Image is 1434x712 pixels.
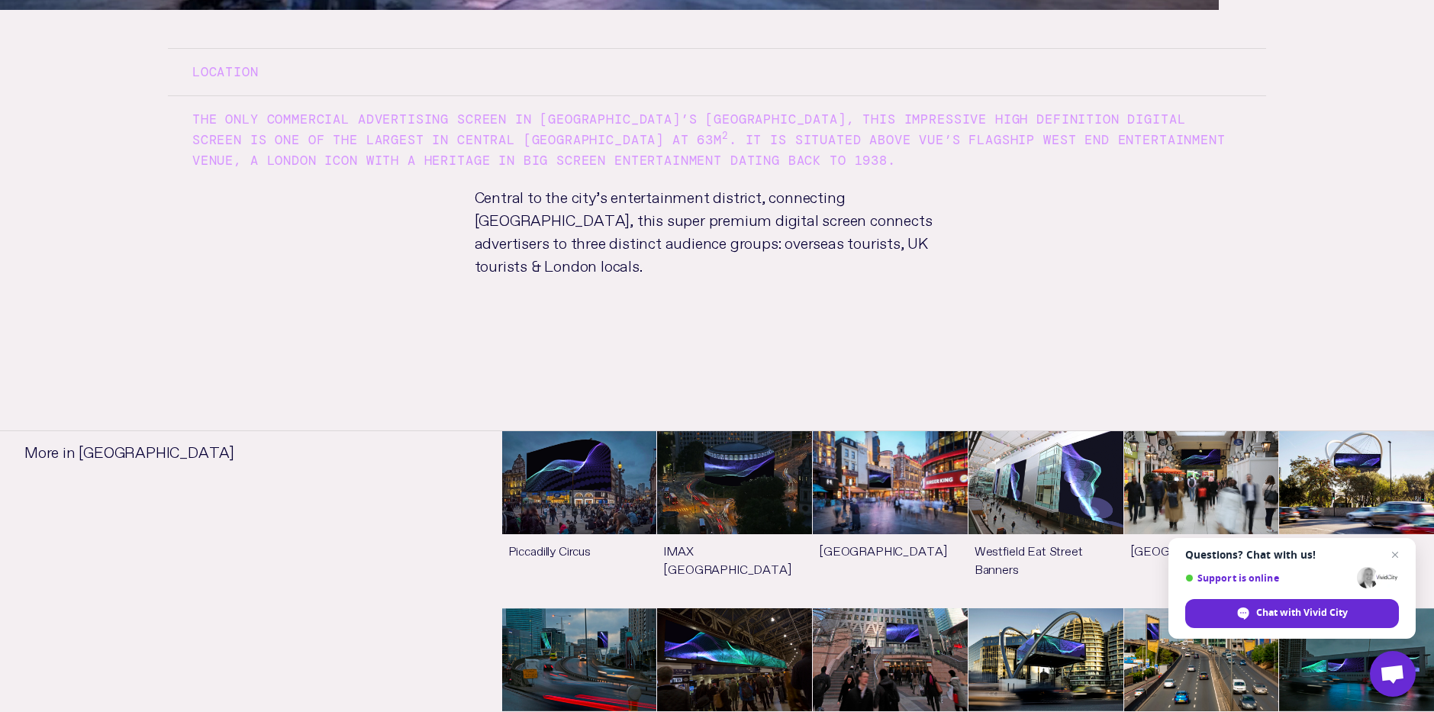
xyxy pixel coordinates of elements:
[722,129,729,142] sup: 2
[1185,572,1352,584] span: Support is online
[168,95,1266,184] h4: The only commercial advertising screen in [GEOGRAPHIC_DATA]’s [GEOGRAPHIC_DATA], this impressive ...
[1185,549,1399,561] span: Questions? Chat with us!
[1185,599,1399,628] div: Chat with Vivid City
[1370,651,1416,697] div: Open chat
[450,184,984,306] p: Central to the city’s entertainment district, connecting [GEOGRAPHIC_DATA], this super premium di...
[168,48,1266,95] h3: Location
[1386,546,1404,564] span: Close chat
[1256,606,1348,620] span: Chat with Vivid City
